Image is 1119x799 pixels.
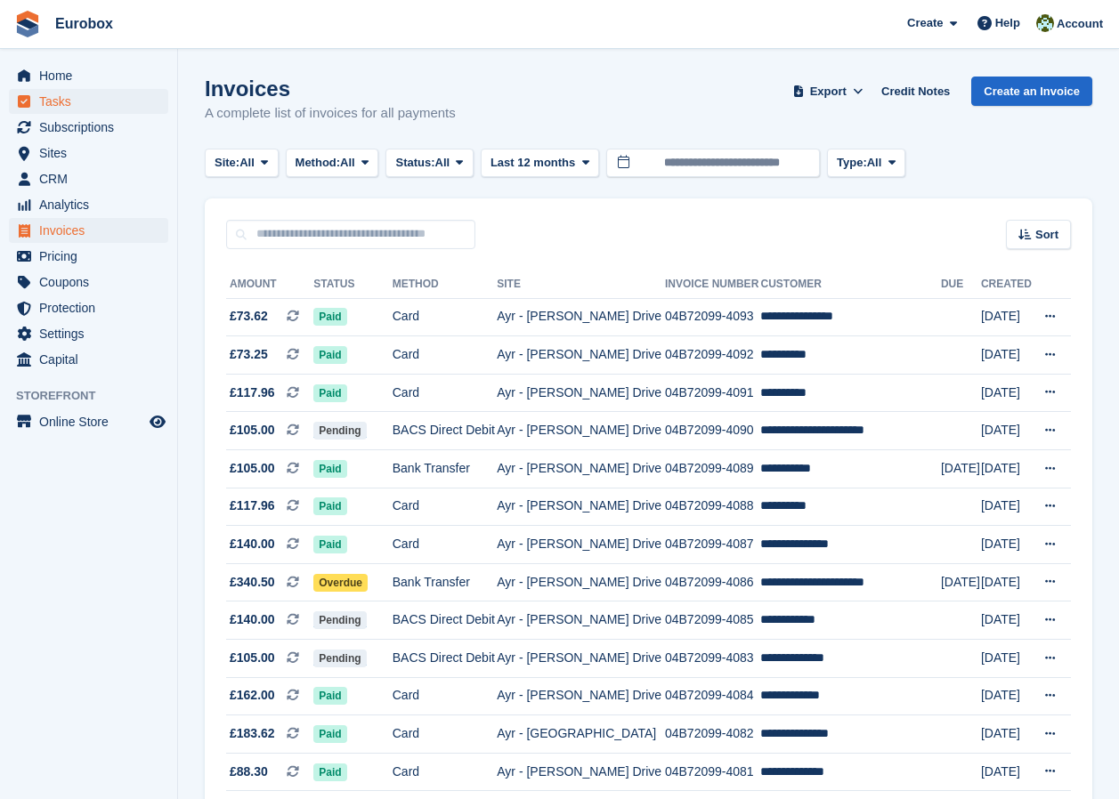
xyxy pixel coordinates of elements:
td: 04B72099-4085 [665,601,761,640]
span: Overdue [313,574,368,592]
td: Ayr - [PERSON_NAME] Drive [497,412,665,450]
p: A complete list of invoices for all payments [205,103,456,124]
span: Pending [313,650,366,667]
td: [DATE] [981,450,1033,488]
h1: Invoices [205,77,456,101]
th: Site [497,270,665,299]
td: 04B72099-4092 [665,336,761,375]
span: Storefront [16,387,177,405]
a: menu [9,321,168,346]
td: Card [393,488,498,526]
a: menu [9,192,168,217]
span: Settings [39,321,146,346]
td: [DATE] [981,526,1033,564]
td: Ayr - [PERSON_NAME] Drive [497,563,665,601]
span: £117.96 [230,496,275,515]
th: Due [941,270,981,299]
td: 04B72099-4083 [665,640,761,678]
span: Sites [39,141,146,165]
a: menu [9,244,168,269]
td: [DATE] [981,601,1033,640]
span: Paid [313,687,346,705]
span: Help [995,14,1020,32]
span: £88.30 [230,763,268,781]
td: 04B72099-4093 [665,298,761,336]
span: Paid [313,536,346,553]
span: £105.00 [230,459,275,478]
button: Method: All [286,149,379,178]
span: Online Store [39,409,146,434]
span: Sort [1035,226,1058,244]
a: menu [9,166,168,191]
span: Pending [313,611,366,629]
span: Paid [313,346,346,364]
td: 04B72099-4090 [665,412,761,450]
span: Method: [296,154,341,172]
button: Status: All [385,149,473,178]
td: [DATE] [981,374,1033,412]
td: [DATE] [981,677,1033,715]
th: Customer [760,270,940,299]
td: Ayr - [PERSON_NAME] Drive [497,374,665,412]
a: menu [9,295,168,320]
span: £162.00 [230,686,275,705]
span: £183.62 [230,724,275,743]
span: Paid [313,460,346,478]
td: 04B72099-4082 [665,715,761,754]
td: Ayr - [PERSON_NAME] Drive [497,488,665,526]
th: Created [981,270,1033,299]
span: £140.00 [230,535,275,553]
td: Ayr - [PERSON_NAME] Drive [497,336,665,375]
th: Amount [226,270,313,299]
span: £105.00 [230,649,275,667]
span: Subscriptions [39,115,146,140]
button: Export [789,77,867,106]
a: menu [9,270,168,295]
button: Last 12 months [481,149,599,178]
span: Paid [313,384,346,402]
span: £73.62 [230,307,268,326]
span: Status: [395,154,434,172]
span: Analytics [39,192,146,217]
span: Site: [215,154,239,172]
td: BACS Direct Debit [393,640,498,678]
td: Ayr - [PERSON_NAME] Drive [497,753,665,791]
a: Credit Notes [874,77,957,106]
td: [DATE] [981,715,1033,754]
td: [DATE] [981,640,1033,678]
span: All [435,154,450,172]
td: BACS Direct Debit [393,601,498,640]
td: 04B72099-4086 [665,563,761,601]
td: 04B72099-4089 [665,450,761,488]
td: Ayr - [PERSON_NAME] Drive [497,640,665,678]
a: menu [9,218,168,243]
span: Protection [39,295,146,320]
td: Card [393,526,498,564]
button: Type: All [827,149,905,178]
span: CRM [39,166,146,191]
td: Card [393,753,498,791]
td: 04B72099-4087 [665,526,761,564]
span: Pending [313,422,366,440]
td: Bank Transfer [393,450,498,488]
td: [DATE] [941,450,981,488]
a: menu [9,409,168,434]
span: Tasks [39,89,146,114]
span: Account [1057,15,1103,33]
td: Card [393,374,498,412]
th: Status [313,270,392,299]
a: Eurobox [48,9,120,38]
span: Last 12 months [491,154,575,172]
td: [DATE] [981,412,1033,450]
span: All [867,154,882,172]
img: Lorna Russell [1036,14,1054,32]
span: £105.00 [230,421,275,440]
a: menu [9,63,168,88]
td: [DATE] [981,753,1033,791]
td: Bank Transfer [393,563,498,601]
span: £73.25 [230,345,268,364]
img: stora-icon-8386f47178a22dfd0bd8f6a31ec36ba5ce8667c1dd55bd0f319d3a0aa187defe.svg [14,11,41,37]
td: Card [393,298,498,336]
span: Create [907,14,943,32]
td: [DATE] [941,563,981,601]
